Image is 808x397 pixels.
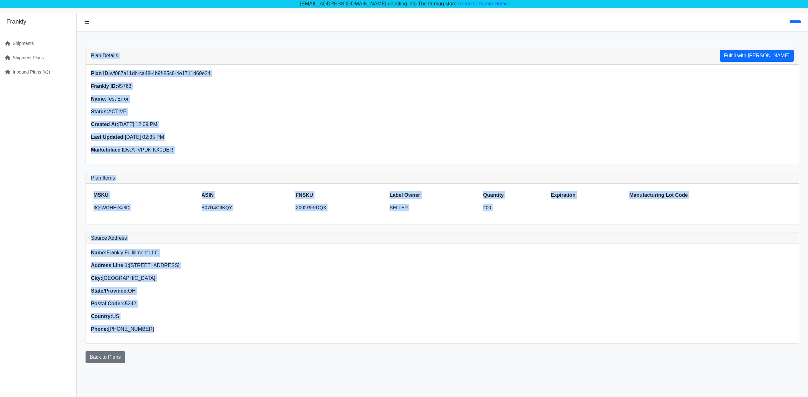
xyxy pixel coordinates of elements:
p: US [91,313,439,320]
strong: State/Province: [91,288,128,294]
th: Quantity [480,189,548,202]
p: [STREET_ADDRESS] [91,262,439,269]
h3: Source Address [91,235,794,241]
p: ATVPDKIKX0DER [91,146,439,154]
p: 95763 [91,82,439,90]
strong: Frankly ID: [91,83,117,89]
button: Fulfill with [PERSON_NAME] [720,50,794,62]
strong: Plan ID: [91,71,110,76]
p: Test Error [91,95,439,103]
strong: Name: [91,96,107,102]
a: Back to Plans [86,351,125,363]
strong: Created At: [91,122,118,127]
a: Retun to Admin Home [458,1,508,6]
strong: Name: [91,250,107,255]
td: 3Q-WQHE-XJ8D [91,202,199,214]
p: [DATE] 12:09 PM [91,121,439,128]
th: Manufacturing Lot Code [627,189,794,202]
h3: Plan Details [91,53,118,59]
td: 200 [480,202,548,214]
p: 45242 [91,300,439,308]
p: wf087a11db-ca48-4b9f-85c8-4e1711d69e24 [91,70,439,77]
td: X002RFFDQX [293,202,387,214]
p: Frankly Fulfillment LLC [91,249,439,257]
p: ACTIVE [91,108,439,116]
p: [GEOGRAPHIC_DATA] [91,274,439,282]
td: B07R4C6KQY [199,202,293,214]
th: Expiration [548,189,627,202]
p: [PHONE_NUMBER] [91,325,439,333]
strong: Status: [91,109,108,114]
strong: Address Line 1: [91,263,129,268]
strong: Country: [91,314,112,319]
strong: Marketplace IDs: [91,147,131,152]
th: Label Owner [387,189,480,202]
strong: Phone: [91,326,108,332]
th: FNSKU [293,189,387,202]
strong: Last Updated: [91,134,125,140]
p: OH [91,287,439,295]
strong: Postal Code: [91,301,122,306]
strong: City: [91,275,102,281]
th: MSKU [91,189,199,202]
th: ASIN [199,189,293,202]
p: [DATE] 02:35 PM [91,133,439,141]
td: SELLER [387,202,480,214]
h3: Plan Items [91,175,794,181]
